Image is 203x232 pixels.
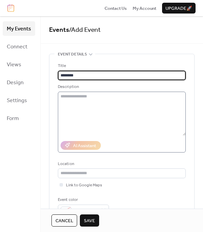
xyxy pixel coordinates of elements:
[7,24,31,34] span: My Events
[51,214,77,227] button: Cancel
[3,39,35,54] a: Connect
[7,95,27,106] span: Settings
[7,77,24,88] span: Design
[58,161,184,167] div: Location
[162,3,196,14] button: Upgrade🚀
[84,217,95,224] span: Save
[133,5,156,11] a: My Account
[105,5,127,12] span: Contact Us
[7,42,27,52] span: Connect
[133,5,156,12] span: My Account
[3,93,35,108] a: Settings
[3,57,35,72] a: Views
[3,111,35,125] a: Form
[55,217,73,224] span: Cancel
[3,75,35,90] a: Design
[105,5,127,11] a: Contact Us
[58,84,184,90] div: Description
[7,113,19,124] span: Form
[165,5,192,12] span: Upgrade 🚀
[7,60,21,70] span: Views
[49,24,69,36] a: Events
[58,196,108,203] div: Event color
[69,24,101,36] span: / Add Event
[3,21,35,36] a: My Events
[80,214,99,227] button: Save
[66,182,102,189] span: Link to Google Maps
[58,63,184,69] div: Title
[7,4,14,12] img: logo
[58,51,87,58] span: Event details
